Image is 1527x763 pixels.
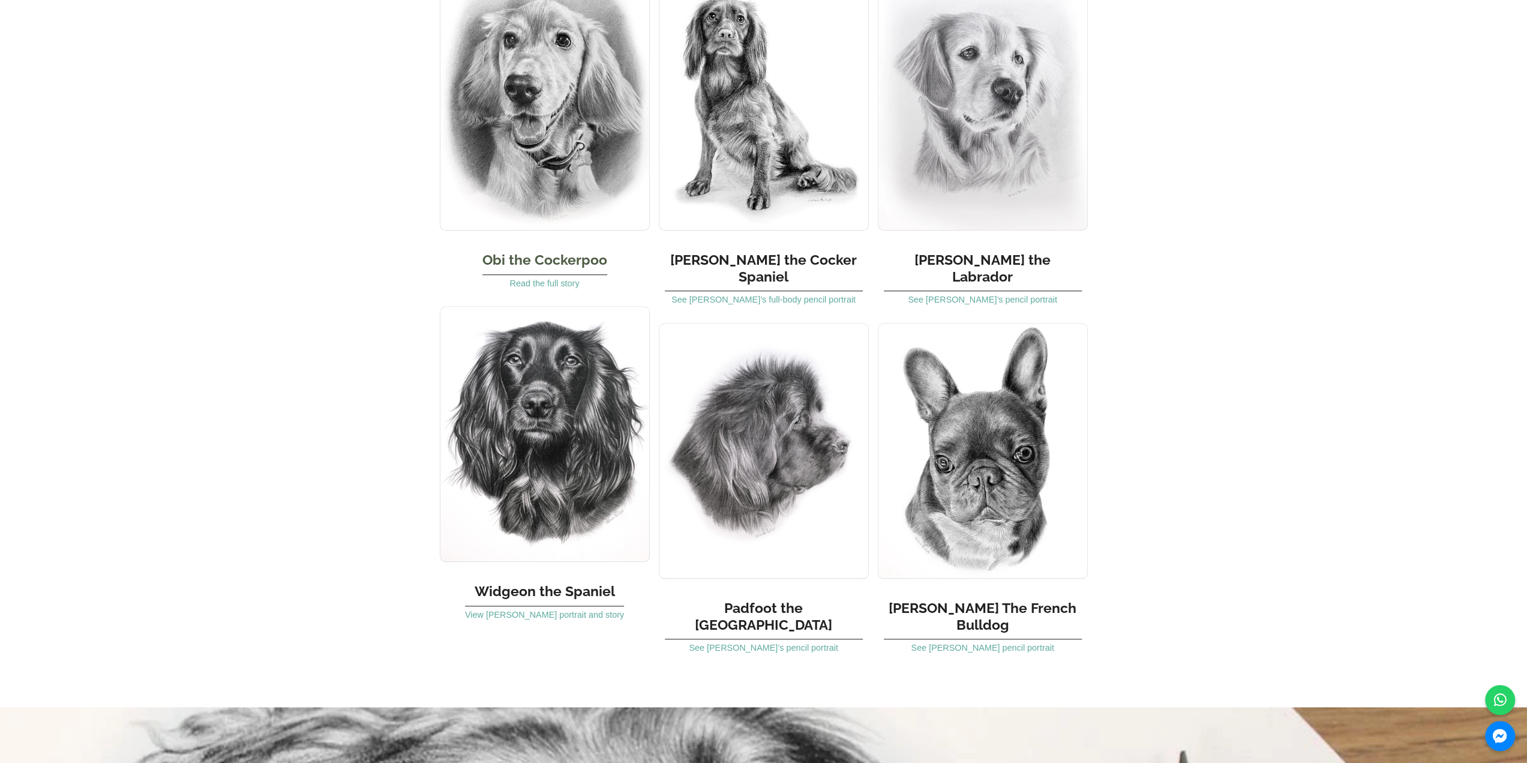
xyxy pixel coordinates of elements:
h3: [PERSON_NAME] the Labrador [884,240,1082,291]
a: Read the full story [510,279,580,288]
a: See [PERSON_NAME] pencil portrait [911,643,1054,653]
h3: [PERSON_NAME] The French Bulldog [884,588,1082,639]
a: WhatsApp [1485,685,1515,715]
h3: Widgeon the Spaniel [465,571,624,606]
a: See [PERSON_NAME]’s pencil portrait [908,295,1057,304]
h3: [PERSON_NAME] the Cocker Spaniel [665,240,863,291]
img: Leon the French Bulldog – Pencil Portrait [878,323,1088,579]
a: See [PERSON_NAME]’s pencil portrait [689,643,838,653]
a: View [PERSON_NAME] portrait and story [465,610,624,620]
h3: Obi the Cockerpoo [482,240,607,275]
a: See [PERSON_NAME]’s full-body pencil portrait [671,295,856,304]
img: Widgeon the Cocker Spaniel – Realistic Pencil Portrait [440,306,650,562]
a: Messenger [1485,721,1515,751]
img: Padfoot the Newfoundland – Head Study Pencil Portrait [659,323,869,579]
h3: Padfoot the [GEOGRAPHIC_DATA] [665,588,863,639]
